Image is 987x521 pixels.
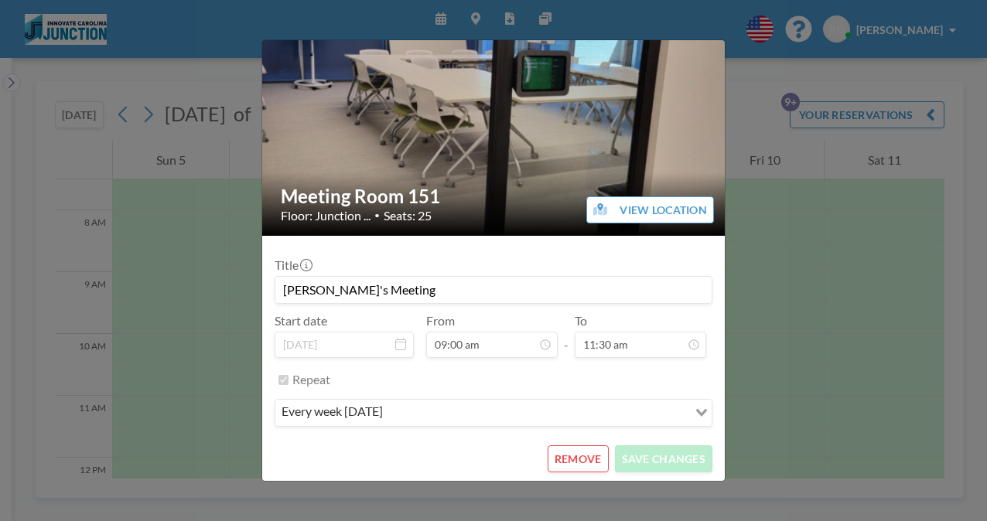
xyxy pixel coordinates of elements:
span: - [564,318,569,352]
button: REMOVE [548,445,609,472]
span: • [374,209,380,221]
button: SAVE CHANGES [615,445,712,472]
label: Repeat [292,372,330,387]
div: Search for option [275,400,712,426]
span: Seats: 25 [384,208,432,223]
span: Floor: Junction ... [281,208,371,223]
label: To [575,313,587,329]
img: 537.jpg [262,5,726,237]
label: Title [275,257,311,273]
button: VIEW LOCATION [586,196,714,223]
label: From [426,313,455,329]
label: Start date [275,313,327,329]
span: every week [DATE] [278,403,386,423]
h2: Meeting Room 151 [281,185,708,208]
input: Search for option [388,403,686,423]
input: (No title) [275,277,712,303]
